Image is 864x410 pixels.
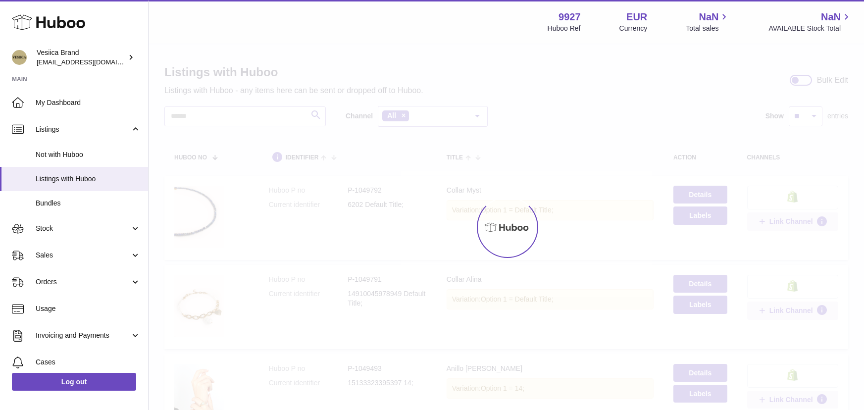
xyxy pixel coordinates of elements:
[12,373,136,391] a: Log out
[768,24,852,33] span: AVAILABLE Stock Total
[36,199,141,208] span: Bundles
[37,48,126,67] div: Vesiica Brand
[36,224,130,233] span: Stock
[559,10,581,24] strong: 9927
[619,24,648,33] div: Currency
[36,277,130,287] span: Orders
[36,150,141,159] span: Not with Huboo
[686,10,730,33] a: NaN Total sales
[626,10,647,24] strong: EUR
[37,58,146,66] span: [EMAIL_ADDRESS][DOMAIN_NAME]
[821,10,841,24] span: NaN
[548,24,581,33] div: Huboo Ref
[36,251,130,260] span: Sales
[768,10,852,33] a: NaN AVAILABLE Stock Total
[36,98,141,107] span: My Dashboard
[699,10,718,24] span: NaN
[36,358,141,367] span: Cases
[36,331,130,340] span: Invoicing and Payments
[12,50,27,65] img: internalAdmin-9927@internal.huboo.com
[686,24,730,33] span: Total sales
[36,125,130,134] span: Listings
[36,174,141,184] span: Listings with Huboo
[36,304,141,313] span: Usage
